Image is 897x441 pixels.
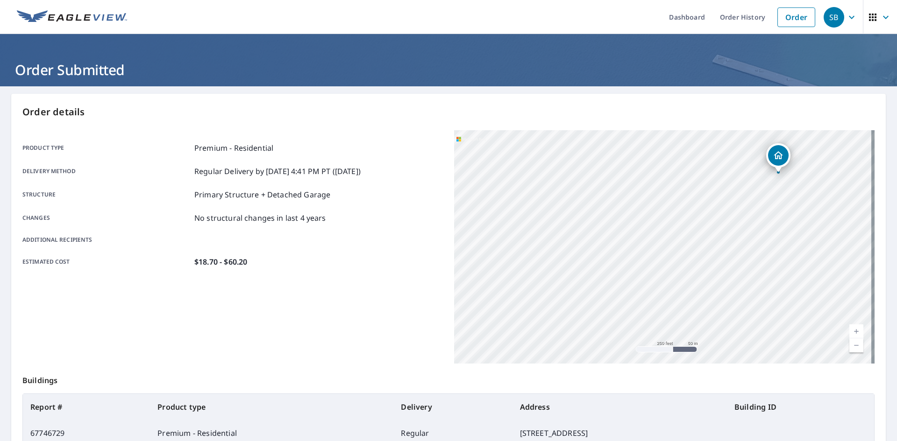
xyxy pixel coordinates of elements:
[824,7,844,28] div: SB
[23,394,150,420] th: Report #
[727,394,874,420] th: Building ID
[849,324,863,338] a: Current Level 17, Zoom In
[150,394,393,420] th: Product type
[22,364,875,393] p: Buildings
[22,166,191,177] p: Delivery method
[22,256,191,267] p: Estimated cost
[11,60,886,79] h1: Order Submitted
[17,10,127,24] img: EV Logo
[194,142,273,154] p: Premium - Residential
[513,394,727,420] th: Address
[766,143,790,172] div: Dropped pin, building 1, Residential property, 4294 Highwood Dr Chattanooga, TN 37415
[393,394,512,420] th: Delivery
[22,212,191,224] p: Changes
[194,212,326,224] p: No structural changes in last 4 years
[194,189,330,200] p: Primary Structure + Detached Garage
[849,338,863,352] a: Current Level 17, Zoom Out
[22,189,191,200] p: Structure
[22,105,875,119] p: Order details
[22,236,191,244] p: Additional recipients
[22,142,191,154] p: Product type
[194,256,247,267] p: $18.70 - $60.20
[777,7,815,27] a: Order
[194,166,361,177] p: Regular Delivery by [DATE] 4:41 PM PT ([DATE])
